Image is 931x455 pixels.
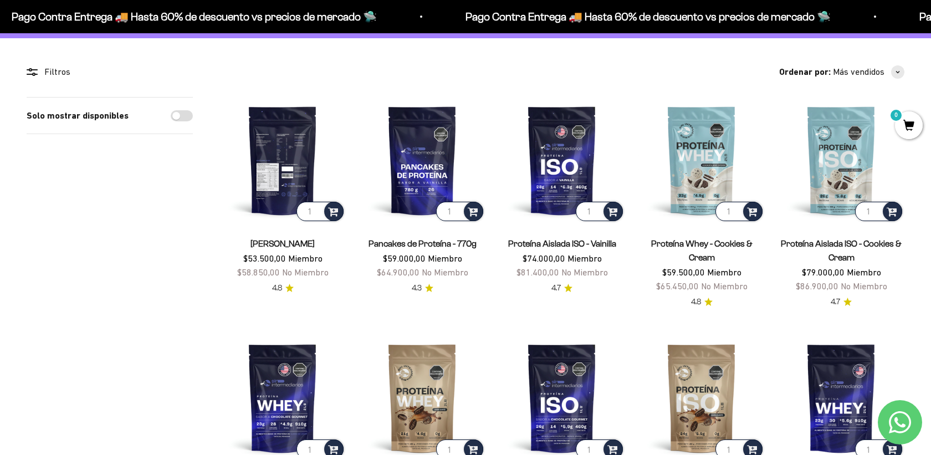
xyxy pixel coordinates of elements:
span: No Miembro [561,267,608,277]
span: Miembro [567,253,602,263]
span: $74.000,00 [523,253,565,263]
span: $79.000,00 [802,267,845,277]
span: 4.7 [551,282,561,294]
a: Proteína Aislada ISO - Vainilla [508,239,616,248]
span: $59.500,00 [662,267,705,277]
span: 4.7 [831,296,840,308]
a: 4.34.3 de 5.0 estrellas [412,282,433,294]
span: No Miembro [422,267,468,277]
span: 4.8 [691,296,701,308]
a: Pancakes de Proteína - 770g [369,239,477,248]
a: 0 [895,120,923,132]
span: No Miembro [701,281,748,291]
span: Miembro [288,253,323,263]
button: Más vendidos [833,65,904,79]
span: No Miembro [841,281,887,291]
img: Proteína Whey - Vainilla [219,97,346,223]
a: 4.74.7 de 5.0 estrellas [831,296,852,308]
span: Más vendidos [833,65,884,79]
span: $58.850,00 [237,267,280,277]
span: $65.450,00 [656,281,699,291]
a: 4.84.8 de 5.0 estrellas [691,296,713,308]
span: Miembro [428,253,462,263]
span: Miembro [847,267,881,277]
a: Proteína Aislada ISO - Cookies & Cream [781,239,902,262]
span: $86.900,00 [796,281,838,291]
span: No Miembro [282,267,329,277]
span: $64.900,00 [377,267,420,277]
span: Ordenar por: [779,65,831,79]
span: $53.500,00 [243,253,286,263]
a: 4.74.7 de 5.0 estrellas [551,282,572,294]
a: 4.84.8 de 5.0 estrellas [272,282,294,294]
span: 4.3 [412,282,422,294]
a: Proteína Whey - Cookies & Cream [651,239,753,262]
p: Pago Contra Entrega 🚚 Hasta 60% de descuento vs precios de mercado 🛸 [464,8,829,25]
div: Filtros [27,65,193,79]
span: $59.000,00 [383,253,426,263]
a: [PERSON_NAME] [250,239,315,248]
label: Solo mostrar disponibles [27,109,129,123]
span: Miembro [707,267,741,277]
mark: 0 [889,109,903,122]
span: $81.400,00 [516,267,559,277]
p: Pago Contra Entrega 🚚 Hasta 60% de descuento vs precios de mercado 🛸 [10,8,375,25]
span: 4.8 [272,282,282,294]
